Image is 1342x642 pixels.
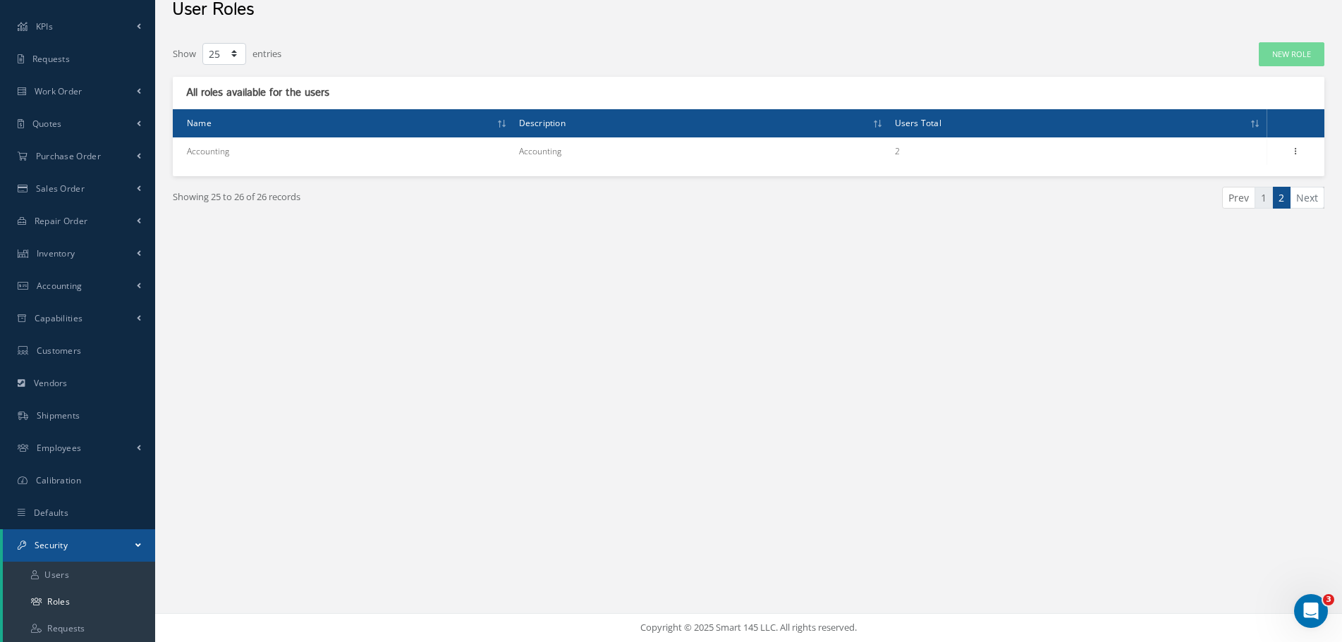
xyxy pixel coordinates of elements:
[35,215,88,227] span: Repair Order
[1272,187,1291,209] a: 2
[37,280,83,292] span: Accounting
[1255,187,1273,209] a: 1
[36,20,53,32] span: KPIs
[187,116,212,129] span: Name
[34,507,68,519] span: Defaults
[519,116,566,129] span: Description
[1259,42,1324,67] a: New Role
[36,150,101,162] span: Purchase Order
[1294,594,1328,628] iframe: Intercom live chat
[3,615,155,642] a: Requests
[513,137,889,165] td: Accounting
[182,86,465,100] div: All roles available for the users
[889,137,1267,165] td: 2
[35,85,83,97] span: Work Order
[37,247,75,259] span: Inventory
[173,137,513,165] td: Accounting
[36,474,81,486] span: Calibration
[35,312,83,324] span: Capabilities
[37,345,82,357] span: Customers
[1323,594,1334,605] span: 3
[32,53,70,65] span: Requests
[895,116,941,129] span: Users Total
[162,187,749,220] div: Showing 25 to 26 of 26 records
[32,118,62,130] span: Quotes
[34,377,68,389] span: Vendors
[37,409,80,421] span: Shipments
[173,42,196,61] label: Show
[3,588,155,615] a: Roles
[3,529,155,562] a: Security
[37,442,82,454] span: Employees
[252,42,281,61] label: entries
[1222,187,1255,209] a: Prev
[36,183,85,195] span: Sales Order
[3,562,155,588] a: Users
[35,539,68,551] span: Security
[169,621,1328,635] div: Copyright © 2025 Smart 145 LLC. All rights reserved.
